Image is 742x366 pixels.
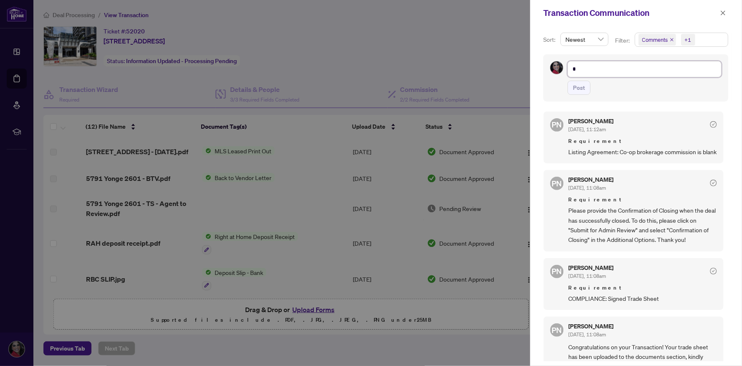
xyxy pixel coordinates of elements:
[569,206,717,245] span: Please provide the Confirmation of Closing when the deal has successfully closed. To do this, ple...
[552,265,562,277] span: PN
[552,119,562,130] span: PN
[569,196,717,204] span: Requirement
[685,36,692,44] div: +1
[569,265,614,271] h5: [PERSON_NAME]
[569,323,614,329] h5: [PERSON_NAME]
[569,126,606,132] span: [DATE], 11:12am
[569,147,717,157] span: Listing Agreement: Co-op brokerage commission is blank
[544,7,718,19] div: Transaction Communication
[569,294,717,303] span: COMPLIANCE: Signed Trade Sheet
[710,180,717,186] span: check-circle
[710,268,717,274] span: check-circle
[720,10,726,16] span: close
[710,121,717,128] span: check-circle
[568,81,591,95] button: Post
[569,118,614,124] h5: [PERSON_NAME]
[569,137,717,145] span: Requirement
[566,33,604,46] span: Newest
[544,35,557,44] p: Sort:
[551,61,563,74] img: Profile Icon
[569,284,717,292] span: Requirement
[639,34,676,46] span: Comments
[643,36,669,44] span: Comments
[569,331,606,338] span: [DATE], 11:08am
[670,38,674,42] span: close
[615,36,631,45] p: Filter:
[552,324,562,336] span: PN
[569,273,606,279] span: [DATE], 11:08am
[569,177,614,183] h5: [PERSON_NAME]
[552,178,562,189] span: PN
[569,185,606,191] span: [DATE], 11:08am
